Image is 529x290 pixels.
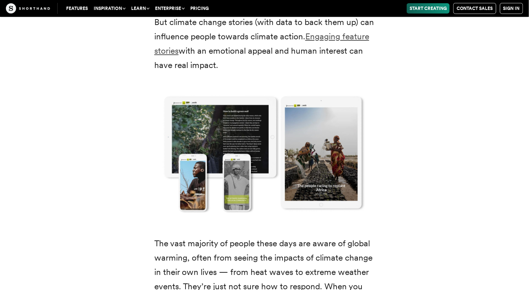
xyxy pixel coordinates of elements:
[453,3,496,14] a: Contact Sales
[140,81,389,225] img: Screenshots from a climate change story from Pioneer's Post
[6,3,50,14] img: The Craft
[152,3,187,14] button: Enterprise
[187,3,212,14] a: Pricing
[407,3,450,14] a: Start Creating
[128,3,152,14] button: Learn
[154,31,369,56] a: Engaging feature stories
[91,3,128,14] button: Inspiration
[154,15,375,72] p: But climate change stories (with data to back them up) can influence people towards climate actio...
[500,3,523,14] a: Sign in
[63,3,91,14] a: Features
